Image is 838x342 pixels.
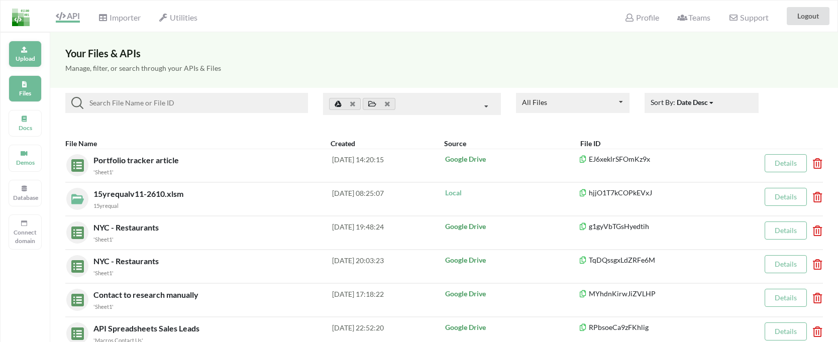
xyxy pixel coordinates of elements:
[13,54,37,63] p: Upload
[93,303,114,310] small: 'Sheet1'
[159,13,197,22] span: Utilities
[787,7,829,25] button: Logout
[66,188,84,205] img: localFileIcon.eab6d1cc.svg
[765,255,807,273] button: Details
[331,139,355,148] b: Created
[579,188,743,198] p: hjjO1T7kCOPkEVxJ
[66,154,84,172] img: sheets.7a1b7961.svg
[445,255,579,265] p: Google Drive
[66,289,84,306] img: sheets.7a1b7961.svg
[56,11,80,21] span: API
[728,14,768,22] span: Support
[13,124,37,132] p: Docs
[332,154,444,176] div: [DATE] 14:20:15
[445,322,579,332] p: Google Drive
[13,228,37,245] p: Connect domain
[93,270,114,276] small: 'Sheet1'
[775,159,797,167] a: Details
[98,13,140,22] span: Importer
[65,47,823,59] h3: Your Files & APIs
[66,255,84,273] img: sheets.7a1b7961.svg
[775,293,797,302] a: Details
[765,188,807,206] button: Details
[580,139,600,148] b: File ID
[332,221,444,244] div: [DATE] 19:48:24
[579,322,743,332] p: RPbsoeCa9zFKhlig
[93,169,114,175] small: 'Sheet1'
[765,322,807,340] button: Details
[65,139,97,148] b: File Name
[332,255,444,277] div: [DATE] 20:03:23
[445,188,579,198] p: Local
[445,154,579,164] p: Google Drive
[775,226,797,235] a: Details
[93,256,161,266] span: NYC - Restaurants
[445,221,579,232] p: Google Drive
[13,158,37,167] p: Demos
[71,97,83,109] img: searchIcon.svg
[579,255,743,265] p: TqDQssgxLdZRFe6M
[677,97,708,107] div: Date Desc
[332,289,444,311] div: [DATE] 17:18:22
[93,323,201,333] span: API Spreadsheets Sales Leads
[13,193,37,202] p: Database
[93,236,114,243] small: 'Sheet1'
[775,192,797,201] a: Details
[93,222,161,232] span: NYC - Restaurants
[677,13,710,22] span: Teams
[93,189,185,198] span: 15yrequalv11-2610.xlsm
[65,64,823,73] h5: Manage, filter, or search through your APIs & Files
[12,9,30,26] img: LogoIcon.png
[579,221,743,232] p: g1gyVbTGsHyedtih
[579,289,743,299] p: MYhdnKirwJiZVLHP
[13,89,37,97] p: Files
[332,188,444,210] div: [DATE] 08:25:07
[522,99,547,106] div: All Files
[445,289,579,299] p: Google Drive
[93,290,200,299] span: Contact to research manually
[765,221,807,240] button: Details
[66,221,84,239] img: sheets.7a1b7961.svg
[775,260,797,268] a: Details
[93,155,181,165] span: Portfolio tracker article
[93,202,119,209] small: 15yrequal
[579,154,743,164] p: EJ6xeklrSFOmKz9x
[765,289,807,307] button: Details
[651,98,714,106] span: Sort By:
[83,97,304,109] input: Search File Name or File ID
[444,139,466,148] b: Source
[624,13,659,22] span: Profile
[66,322,84,340] img: sheets.7a1b7961.svg
[775,327,797,335] a: Details
[765,154,807,172] button: Details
